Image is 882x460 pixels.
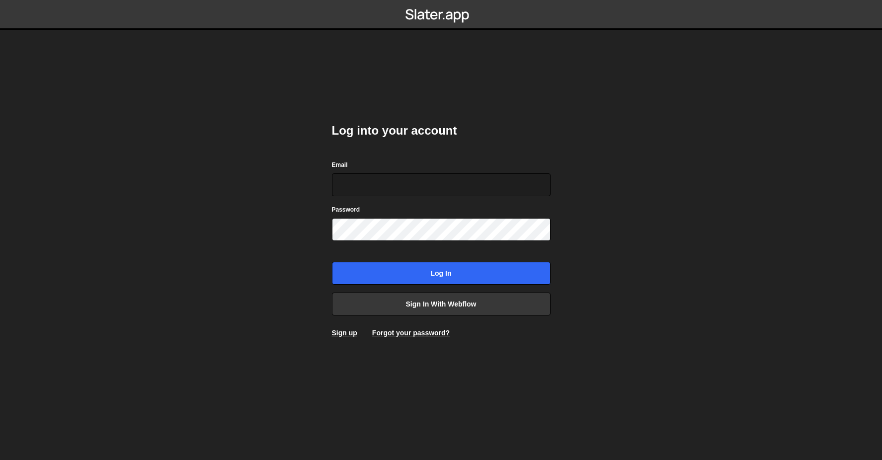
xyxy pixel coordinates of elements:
[372,329,450,337] a: Forgot your password?
[332,262,551,285] input: Log in
[332,293,551,315] a: Sign in with Webflow
[332,205,360,215] label: Password
[332,329,357,337] a: Sign up
[332,160,348,170] label: Email
[332,123,551,139] h2: Log into your account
